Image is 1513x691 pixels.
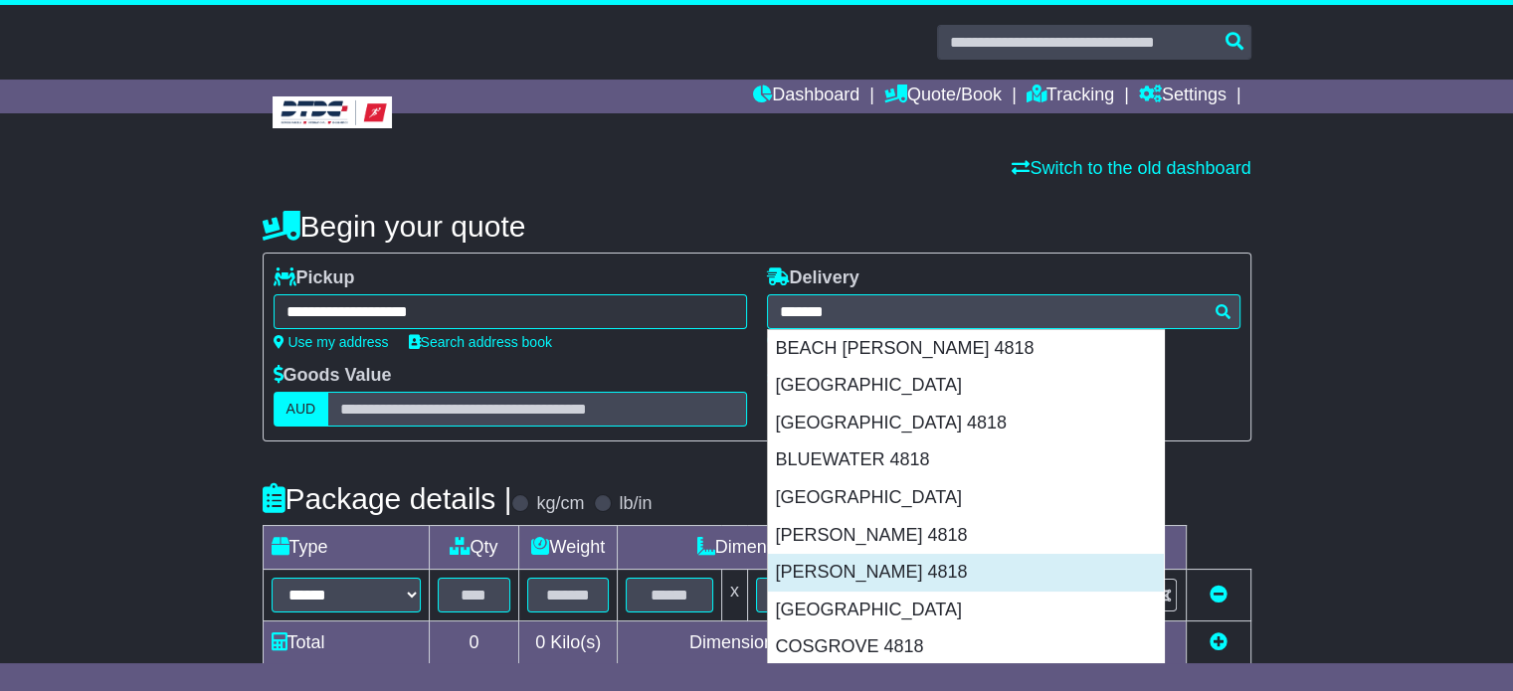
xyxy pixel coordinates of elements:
td: Qty [429,526,519,570]
label: AUD [274,392,329,427]
div: [PERSON_NAME] 4818 [768,554,1164,592]
div: BEACH [PERSON_NAME] 4818 [768,330,1164,368]
typeahead: Please provide city [767,294,1240,329]
td: 0 [429,621,519,665]
h4: Package details | [263,482,512,515]
td: x [721,570,747,621]
div: BLUEWATER 4818 [768,441,1164,479]
td: Dimensions (L x W x H) [618,526,982,570]
label: Pickup [274,267,355,289]
a: Tracking [1027,80,1114,113]
a: Use my address [274,334,389,350]
a: Search address book [409,334,552,350]
div: [GEOGRAPHIC_DATA] [768,592,1164,629]
h4: Begin your quote [263,210,1251,243]
label: Delivery [767,267,859,289]
td: Total [263,621,429,665]
td: Dimensions in Centimetre(s) [618,621,982,665]
span: 0 [535,632,545,652]
div: [PERSON_NAME] 4818 [768,517,1164,555]
label: kg/cm [536,493,584,515]
td: Kilo(s) [519,621,618,665]
div: [GEOGRAPHIC_DATA] [768,479,1164,517]
label: Goods Value [274,365,392,387]
a: Add new item [1210,632,1228,652]
a: Settings [1139,80,1227,113]
label: lb/in [619,493,652,515]
a: Remove this item [1210,585,1228,605]
div: [GEOGRAPHIC_DATA] [768,367,1164,405]
a: Quote/Book [884,80,1002,113]
a: Dashboard [753,80,859,113]
a: Switch to the old dashboard [1012,158,1250,178]
div: [GEOGRAPHIC_DATA] 4818 [768,405,1164,442]
div: COSGROVE 4818 [768,628,1164,666]
td: Weight [519,526,618,570]
td: Type [263,526,429,570]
